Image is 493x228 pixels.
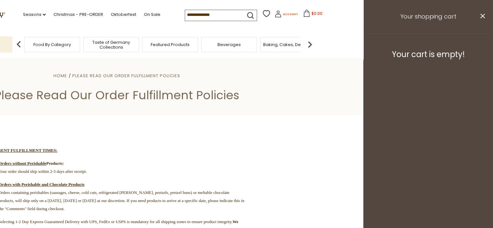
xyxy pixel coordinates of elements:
img: previous arrow [12,38,25,51]
strong: Products: [46,161,64,166]
a: Please Read Our Order Fulfillment Policies [72,73,180,79]
a: Oktoberfest [111,11,136,18]
span: Account [283,13,298,16]
a: Taste of Germany Collections [85,40,137,50]
a: Food By Category [33,42,71,47]
button: $0.00 [299,10,327,19]
a: Christmas - PRE-ORDER [53,11,103,18]
h3: Your cart is empty! [371,50,485,59]
a: Beverages [217,42,241,47]
a: Featured Products [151,42,190,47]
img: next arrow [303,38,316,51]
span: $0.00 [311,11,323,16]
a: Account [275,10,298,20]
a: Seasons [23,11,46,18]
a: Home [53,73,67,79]
a: On Sale [144,11,160,18]
a: Baking, Cakes, Desserts [263,42,313,47]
